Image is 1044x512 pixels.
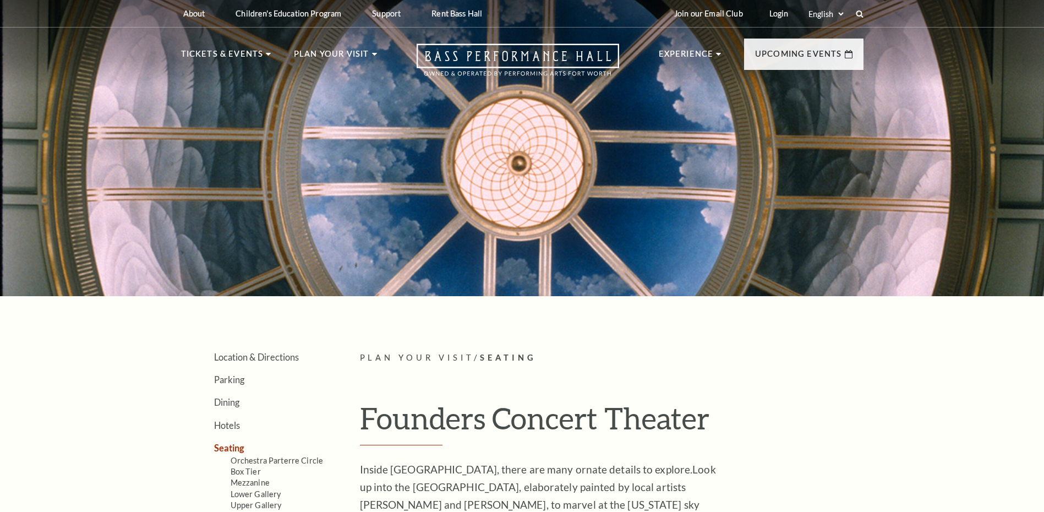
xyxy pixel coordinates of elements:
p: Upcoming Events [755,47,842,67]
p: About [183,9,205,18]
a: Parking [214,374,244,385]
a: Box Tier [231,467,261,476]
p: Experience [659,47,714,67]
p: Tickets & Events [181,47,264,67]
select: Select: [806,9,845,19]
a: Seating [214,443,244,453]
h1: Founders Concert Theater [360,400,863,445]
p: Rent Bass Hall [431,9,482,18]
a: Hotels [214,420,240,431]
a: Location & Directions [214,352,299,362]
a: Orchestra Parterre Circle [231,456,324,465]
p: Plan Your Visit [294,47,369,67]
span: Plan Your Visit [360,353,474,362]
p: Support [372,9,401,18]
a: Lower Gallery [231,489,281,499]
span: Seating [480,353,537,362]
a: Upper Gallery [231,500,282,510]
a: Mezzanine [231,478,270,487]
p: Children's Education Program [236,9,341,18]
a: Dining [214,397,239,407]
p: / [360,351,863,365]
